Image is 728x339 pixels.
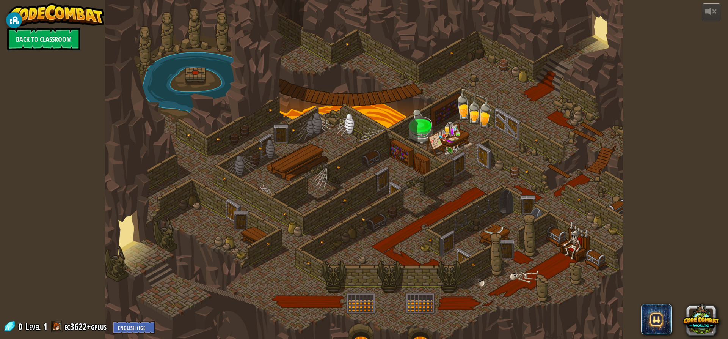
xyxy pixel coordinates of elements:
button: GoGuardian Privacy Information [6,12,22,28]
a: Back to Classroom [7,28,80,50]
button: Adjust volume [702,3,721,21]
span: 1 [43,320,47,333]
a: ec3622+gplus [64,320,109,333]
img: CodeCombat - Learn how to code by playing a game [7,3,104,26]
span: Level [25,320,41,333]
span: 0 [18,320,25,333]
